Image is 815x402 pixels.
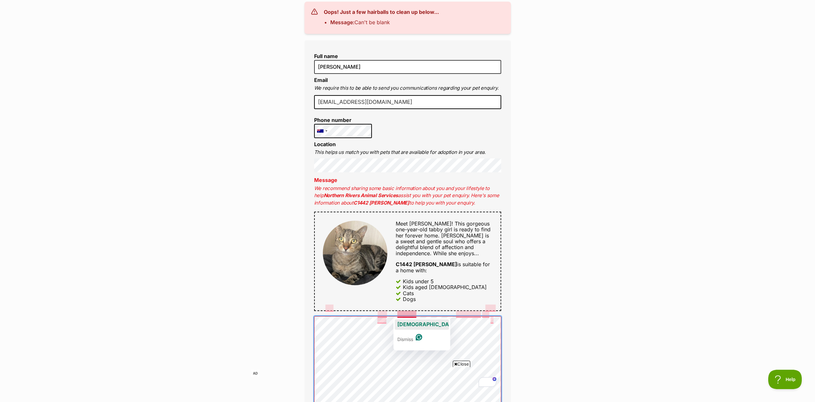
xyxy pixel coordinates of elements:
label: Phone number [314,117,372,123]
div: Cats [403,290,414,296]
strong: C1442 [PERSON_NAME] [396,261,457,267]
label: Email [314,77,328,83]
p: We recommend sharing some basic information about you and your lifestyle to help assist you with ... [314,185,501,207]
input: E.g. Jimmy Chew [314,60,501,74]
div: Dogs [403,296,416,302]
strong: Northern Rivers Animal Services [324,192,398,198]
span: Meet [PERSON_NAME]! This gorgeous one-year-old tabby girl is ready to find her forever home. [PER... [396,220,491,256]
label: Message [314,177,337,183]
strong: C1442 [PERSON_NAME] [353,200,409,206]
img: C1442 Phoebe [323,221,387,285]
p: This helps us match you with pets that are available for adoption in your area. [314,149,501,156]
div: is suitable for a home with: [396,261,492,273]
iframe: Advertisement [251,370,564,399]
label: Location [314,141,336,147]
span: AD [251,370,260,377]
label: Full name [314,53,501,59]
div: Kids aged [DEMOGRAPHIC_DATA] [403,284,487,290]
span: Close [453,361,470,367]
div: Kids under 5 [403,278,434,284]
li: Can't be blank [330,18,439,26]
iframe: Help Scout Beacon - Open [768,370,802,389]
h3: Oops! Just a few hairballs to clean up below... [324,8,439,16]
p: We require this to be able to send you communications regarding your pet enquiry. [314,85,501,92]
strong: Message: [330,19,354,25]
div: Australia: +61 [314,124,329,138]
